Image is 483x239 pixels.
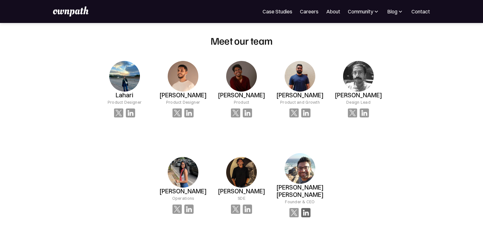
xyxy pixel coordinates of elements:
[387,8,397,15] div: Blog
[159,188,207,195] h3: [PERSON_NAME]
[234,99,249,105] div: Product
[218,92,265,99] h3: [PERSON_NAME]
[238,195,245,201] div: SDE
[116,92,133,99] h3: Lahari
[159,92,207,99] h3: [PERSON_NAME]
[280,99,320,105] div: Product and Growth
[300,8,318,15] a: Careers
[276,92,324,99] h3: [PERSON_NAME]
[211,34,273,47] h2: Meet our team
[348,8,373,15] div: Community
[271,184,329,198] h3: [PERSON_NAME] [PERSON_NAME]
[172,195,194,201] div: Operations
[335,92,382,99] h3: [PERSON_NAME]
[285,198,315,205] div: Founder & CEO
[346,99,371,105] div: Design Lead
[326,8,340,15] a: About
[166,99,200,105] div: Product Designer
[387,8,404,15] div: Blog
[108,99,142,105] div: Product Designer
[263,8,292,15] a: Case Studies
[348,8,379,15] div: Community
[218,188,265,195] h3: [PERSON_NAME]
[411,8,430,15] a: Contact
